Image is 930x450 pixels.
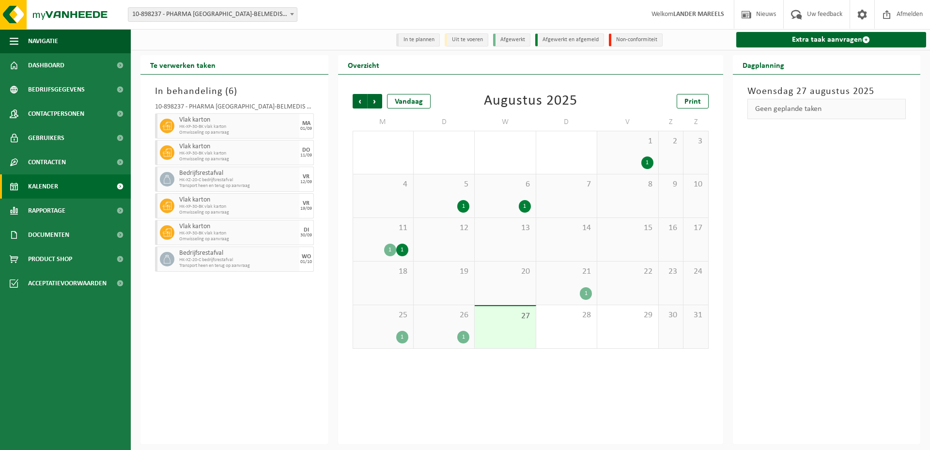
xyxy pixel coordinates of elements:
[418,266,469,277] span: 19
[535,33,604,47] li: Afgewerkt en afgemeld
[179,210,297,216] span: Omwisseling op aanvraag
[541,179,592,190] span: 7
[602,266,653,277] span: 22
[303,174,310,180] div: VR
[541,223,592,233] span: 14
[736,32,927,47] a: Extra taak aanvragen
[677,94,709,109] a: Print
[179,143,297,151] span: Vlak karton
[664,136,678,147] span: 2
[155,84,314,99] h3: In behandeling ( )
[396,331,408,343] div: 1
[602,310,653,321] span: 29
[684,98,701,106] span: Print
[179,124,297,130] span: HK-XP-30-BK vlak karton
[480,179,530,190] span: 6
[688,310,703,321] span: 31
[414,113,475,131] td: D
[418,223,469,233] span: 12
[155,104,314,113] div: 10-898237 - PHARMA [GEOGRAPHIC_DATA]-BELMEDIS ZWIJNAARDE - ZWIJNAARDE
[179,236,297,242] span: Omwisseling op aanvraag
[300,206,312,211] div: 19/09
[480,223,530,233] span: 13
[338,55,389,74] h2: Overzicht
[384,244,396,256] div: 1
[747,84,906,99] h3: Woensdag 27 augustus 2025
[179,151,297,156] span: HK-XP-30-BK vlak karton
[457,331,469,343] div: 1
[28,174,58,199] span: Kalender
[179,183,297,189] span: Transport heen en terug op aanvraag
[358,223,408,233] span: 11
[688,223,703,233] span: 17
[28,271,107,295] span: Acceptatievoorwaarden
[602,136,653,147] span: 1
[484,94,577,109] div: Augustus 2025
[396,33,440,47] li: In te plannen
[128,7,297,22] span: 10-898237 - PHARMA BELGIUM-BELMEDIS ZWIJNAARDE - ZWIJNAARDE
[300,260,312,264] div: 01/10
[300,233,312,238] div: 30/09
[140,55,225,74] h2: Te verwerken taken
[664,310,678,321] span: 30
[541,310,592,321] span: 28
[28,102,84,126] span: Contactpersonen
[597,113,658,131] td: V
[28,247,72,271] span: Product Shop
[303,201,310,206] div: VR
[445,33,488,47] li: Uit te voeren
[673,11,724,18] strong: LANDER MAREELS
[179,116,297,124] span: Vlak karton
[353,113,414,131] td: M
[302,147,310,153] div: DO
[664,266,678,277] span: 23
[536,113,597,131] td: D
[28,53,64,78] span: Dashboard
[493,33,530,47] li: Afgewerkt
[28,126,64,150] span: Gebruikers
[580,287,592,300] div: 1
[457,200,469,213] div: 1
[387,94,431,109] div: Vandaag
[664,179,678,190] span: 9
[179,231,297,236] span: HK-XP-30-BK vlak karton
[664,223,678,233] span: 16
[541,266,592,277] span: 21
[480,266,530,277] span: 20
[179,257,297,263] span: HK-XZ-20-C bedrijfsrestafval
[418,310,469,321] span: 26
[602,179,653,190] span: 8
[28,223,69,247] span: Documenten
[396,244,408,256] div: 1
[683,113,708,131] td: Z
[300,180,312,185] div: 12/09
[179,249,297,257] span: Bedrijfsrestafval
[302,121,310,126] div: MA
[179,177,297,183] span: HK-XZ-20-C bedrijfsrestafval
[300,126,312,131] div: 01/09
[641,156,653,169] div: 1
[688,136,703,147] span: 3
[179,130,297,136] span: Omwisseling op aanvraag
[353,94,367,109] span: Vorige
[688,266,703,277] span: 24
[609,33,663,47] li: Non-conformiteit
[128,8,297,21] span: 10-898237 - PHARMA BELGIUM-BELMEDIS ZWIJNAARDE - ZWIJNAARDE
[28,29,58,53] span: Navigatie
[179,156,297,162] span: Omwisseling op aanvraag
[733,55,794,74] h2: Dagplanning
[480,311,530,322] span: 27
[519,200,531,213] div: 1
[418,179,469,190] span: 5
[368,94,382,109] span: Volgende
[28,199,65,223] span: Rapportage
[358,179,408,190] span: 4
[475,113,536,131] td: W
[179,196,297,204] span: Vlak karton
[659,113,683,131] td: Z
[358,266,408,277] span: 18
[747,99,906,119] div: Geen geplande taken
[229,87,234,96] span: 6
[5,429,162,450] iframe: chat widget
[28,78,85,102] span: Bedrijfsgegevens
